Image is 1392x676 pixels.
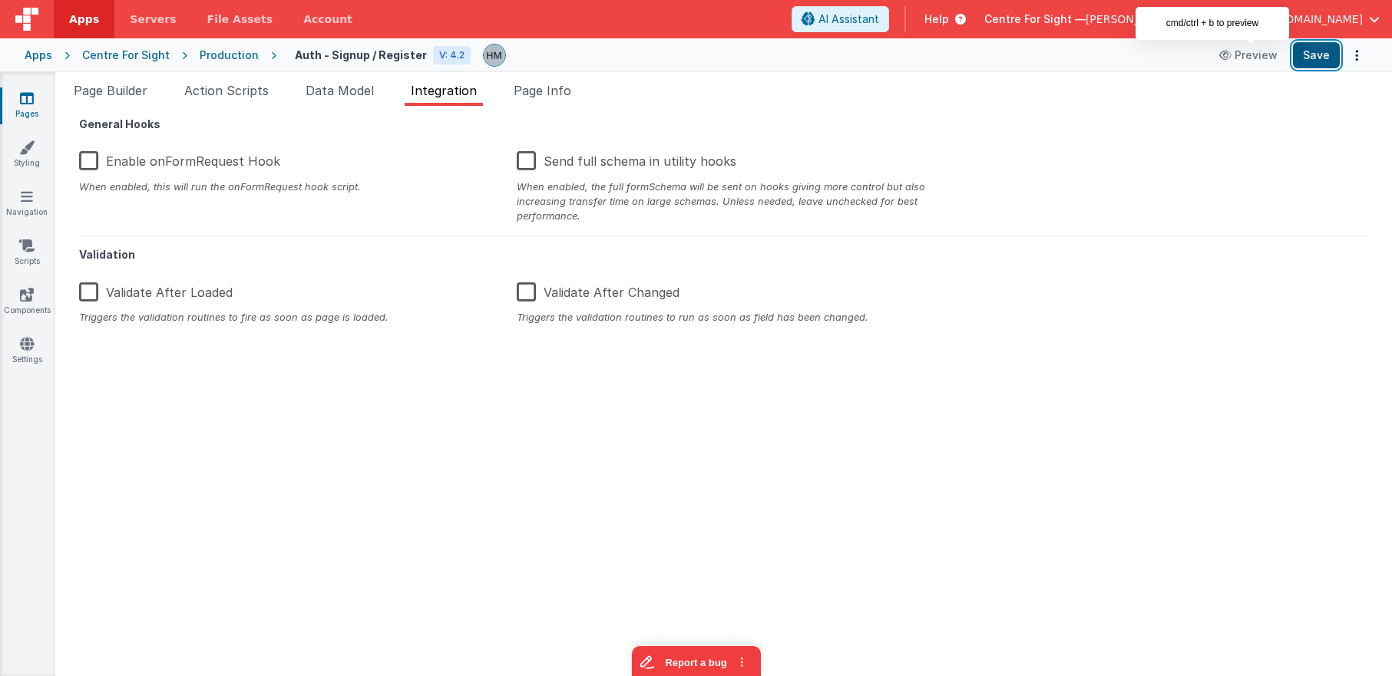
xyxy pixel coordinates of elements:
div: Centre For Sight [82,48,170,63]
button: Save [1293,42,1340,68]
h5: Validation [79,236,1368,260]
span: Servers [130,12,176,27]
span: [PERSON_NAME][EMAIL_ADDRESS][DOMAIN_NAME] [1086,12,1363,27]
span: Integration [411,83,477,98]
div: cmd/ctrl + b to preview [1136,7,1289,40]
span: Action Scripts [184,83,269,98]
span: AI Assistant [818,12,879,27]
span: Apps [69,12,99,27]
div: Apps [25,48,52,63]
label: Enable onFormRequest Hook [79,142,280,175]
label: Validate After Loaded [79,273,233,306]
span: Page Info [514,83,571,98]
div: Triggers the validation routines to fire as soon as page is loaded. [79,310,494,325]
div: Triggers the validation routines to run as soon as field has been changed. [517,310,931,325]
div: Production [200,48,259,63]
button: AI Assistant [792,6,889,32]
div: When enabled, the full formSchema will be sent on hooks giving more control but also increasing t... [517,180,931,224]
button: Centre For Sight — [PERSON_NAME][EMAIL_ADDRESS][DOMAIN_NAME] [984,12,1380,27]
label: Validate After Changed [517,273,679,306]
button: Preview [1210,43,1287,68]
span: Data Model [306,83,374,98]
span: File Assets [207,12,273,27]
div: When enabled, this will run the onFormRequest hook script. [79,180,494,194]
span: Centre For Sight — [984,12,1086,27]
button: Options [1346,45,1367,66]
label: Send full schema in utility hooks [517,142,736,175]
img: 1b65a3e5e498230d1b9478315fee565b [484,45,505,66]
div: V: 4.2 [433,46,471,64]
h4: Auth - Signup / Register [295,49,427,61]
span: Page Builder [74,83,147,98]
h5: General Hooks [79,118,1368,130]
span: Help [924,12,949,27]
